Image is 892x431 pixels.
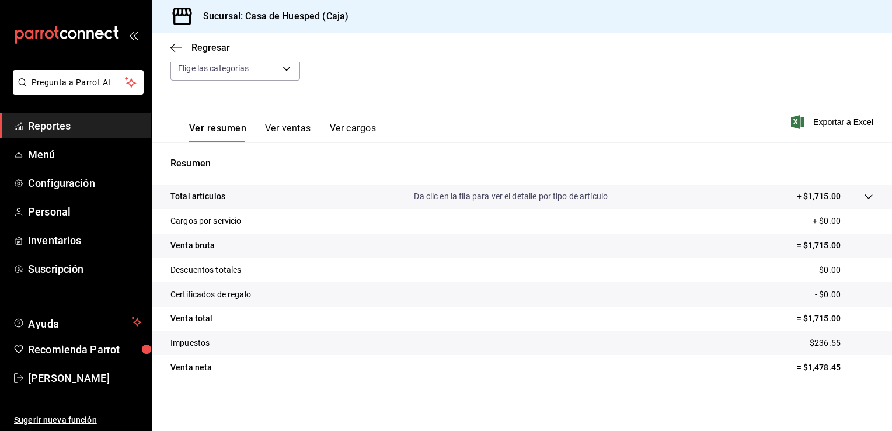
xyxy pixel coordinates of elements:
span: Pregunta a Parrot AI [32,77,126,89]
p: = $1,478.45 [797,362,873,374]
p: + $1,715.00 [797,190,841,203]
span: Inventarios [28,232,142,248]
span: Menú [28,147,142,162]
button: Ver resumen [189,123,246,142]
p: Total artículos [170,190,225,203]
p: Certificados de regalo [170,289,251,301]
p: = $1,715.00 [797,312,873,325]
p: Venta neta [170,362,212,374]
p: Venta total [170,312,212,325]
p: Cargos por servicio [170,215,242,227]
button: Regresar [170,42,230,53]
span: Recomienda Parrot [28,342,142,357]
span: Configuración [28,175,142,191]
span: Suscripción [28,261,142,277]
span: [PERSON_NAME] [28,370,142,386]
h3: Sucursal: Casa de Huesped (Caja) [194,9,349,23]
span: Personal [28,204,142,220]
span: Ayuda [28,315,127,329]
p: = $1,715.00 [797,239,873,252]
button: open_drawer_menu [128,30,138,40]
p: - $0.00 [815,264,873,276]
button: Ver cargos [330,123,377,142]
div: navigation tabs [189,123,376,142]
button: Ver ventas [265,123,311,142]
p: Impuestos [170,337,210,349]
p: - $236.55 [806,337,873,349]
p: Resumen [170,157,873,171]
p: + $0.00 [813,215,873,227]
a: Pregunta a Parrot AI [8,85,144,97]
button: Pregunta a Parrot AI [13,70,144,95]
span: Elige las categorías [178,62,249,74]
p: Venta bruta [170,239,215,252]
span: Reportes [28,118,142,134]
p: - $0.00 [815,289,873,301]
span: Regresar [191,42,230,53]
p: Descuentos totales [170,264,241,276]
p: Da clic en la fila para ver el detalle por tipo de artículo [414,190,608,203]
button: Exportar a Excel [793,115,873,129]
span: Sugerir nueva función [14,414,142,426]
